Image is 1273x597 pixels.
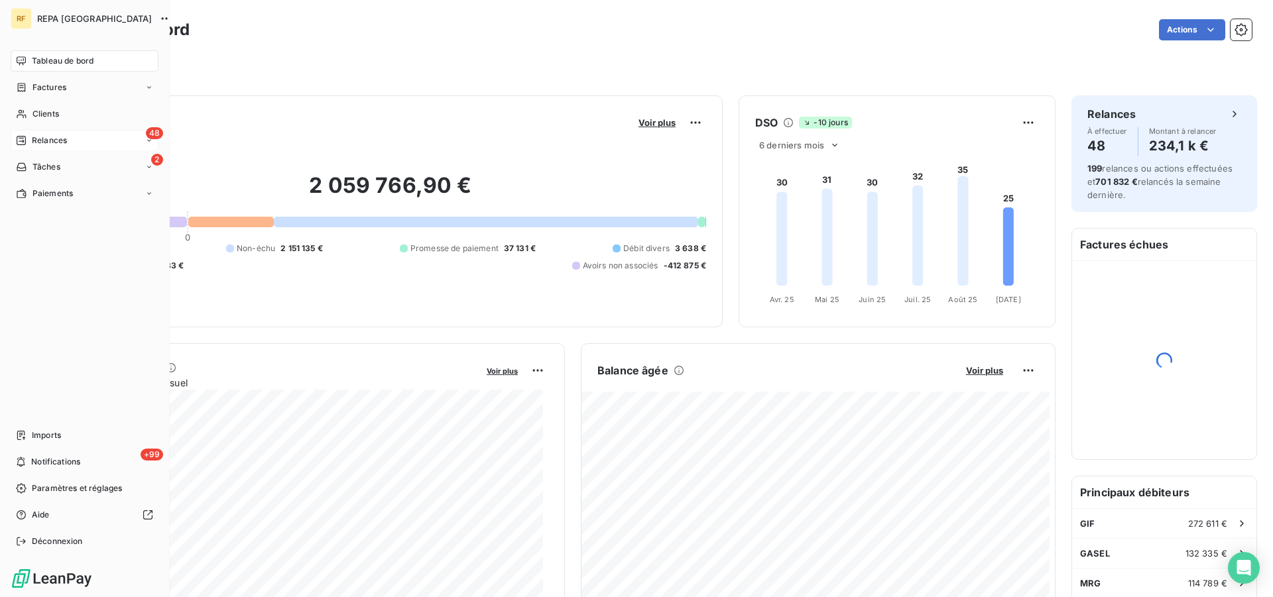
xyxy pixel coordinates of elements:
span: Factures [32,81,66,93]
div: RF [11,8,32,29]
span: Tableau de bord [32,55,93,67]
button: Voir plus [483,364,522,376]
span: Clients [32,108,59,120]
span: Chiffre d'affaires mensuel [75,376,477,390]
span: Paiements [32,188,73,199]
span: Tâches [32,161,60,173]
button: Actions [1159,19,1225,40]
span: -10 jours [799,117,851,129]
tspan: Août 25 [948,295,977,304]
span: Voir plus [966,365,1003,376]
span: Paramètres et réglages [32,482,122,494]
h6: Balance âgée [597,362,668,378]
span: 2 151 135 € [280,243,323,254]
button: Voir plus [962,364,1007,376]
h2: 2 059 766,90 € [75,172,706,212]
span: Voir plus [638,117,676,128]
tspan: Mai 25 [815,295,839,304]
span: REPA [GEOGRAPHIC_DATA] [37,13,152,24]
span: 132 335 € [1185,548,1227,559]
span: MRG [1080,578,1101,588]
span: 37 131 € [504,243,536,254]
span: GASEL [1080,548,1110,559]
h6: Principaux débiteurs [1072,476,1256,508]
h6: DSO [755,115,778,131]
tspan: Juil. 25 [904,295,931,304]
h4: 48 [1087,135,1127,156]
span: Imports [32,429,61,441]
span: Notifications [31,456,80,468]
span: GIF [1080,518,1095,529]
span: 199 [1087,163,1102,174]
a: Aide [11,504,158,525]
span: Débit divers [623,243,670,254]
span: 701 832 € [1095,176,1137,187]
span: Voir plus [487,366,518,376]
span: 114 789 € [1188,578,1227,588]
img: Logo LeanPay [11,568,93,589]
span: À effectuer [1087,127,1127,135]
span: Non-échu [237,243,275,254]
span: Aide [32,509,50,521]
span: -412 875 € [664,260,707,272]
h6: Factures échues [1072,229,1256,260]
span: 3 638 € [675,243,706,254]
span: 0 [185,232,190,243]
span: Relances [32,135,67,146]
span: 2 [151,154,163,166]
span: Déconnexion [32,535,83,547]
button: Voir plus [635,117,680,129]
span: 48 [146,127,163,139]
span: +99 [141,449,163,461]
span: relances ou actions effectuées et relancés la semaine dernière. [1087,163,1233,200]
span: Avoirs non associés [583,260,658,272]
span: 272 611 € [1188,518,1227,529]
div: Open Intercom Messenger [1228,552,1260,584]
tspan: Juin 25 [859,295,886,304]
span: Montant à relancer [1149,127,1217,135]
tspan: [DATE] [996,295,1021,304]
tspan: Avr. 25 [770,295,794,304]
span: Promesse de paiement [410,243,499,254]
h4: 234,1 k € [1149,135,1217,156]
h6: Relances [1087,106,1136,122]
span: 6 derniers mois [759,140,824,150]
